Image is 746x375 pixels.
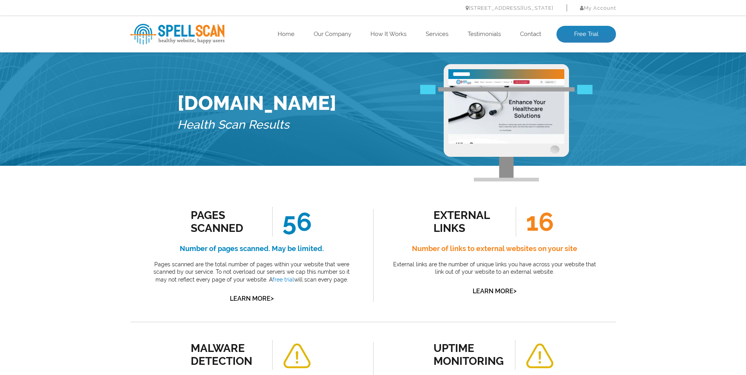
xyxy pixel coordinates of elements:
a: Learn More> [230,295,274,302]
div: external links [434,209,504,235]
div: Pages Scanned [191,209,262,235]
span: 16 [516,207,554,237]
img: Free Webiste Analysis [444,64,569,181]
p: Pages scanned are the total number of pages within your website that were scanned by our service.... [148,261,356,284]
img: alert [282,343,311,369]
span: 56 [272,207,312,237]
h5: Health Scan Results [177,115,336,135]
p: External links are the number of unique links you have across your website that link out of your ... [391,261,598,276]
h1: [DOMAIN_NAME] [177,92,336,115]
a: Learn More> [473,287,517,295]
div: malware detection [191,342,262,368]
span: > [271,293,274,304]
h4: Number of links to external websites on your site [391,242,598,255]
div: uptime monitoring [434,342,504,368]
img: Free Website Analysis [448,79,564,144]
img: alert [525,343,554,369]
a: free trial [273,276,294,283]
img: Free Webiste Analysis [420,85,592,95]
h4: Number of pages scanned. May be limited. [148,242,356,255]
span: > [513,285,517,296]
